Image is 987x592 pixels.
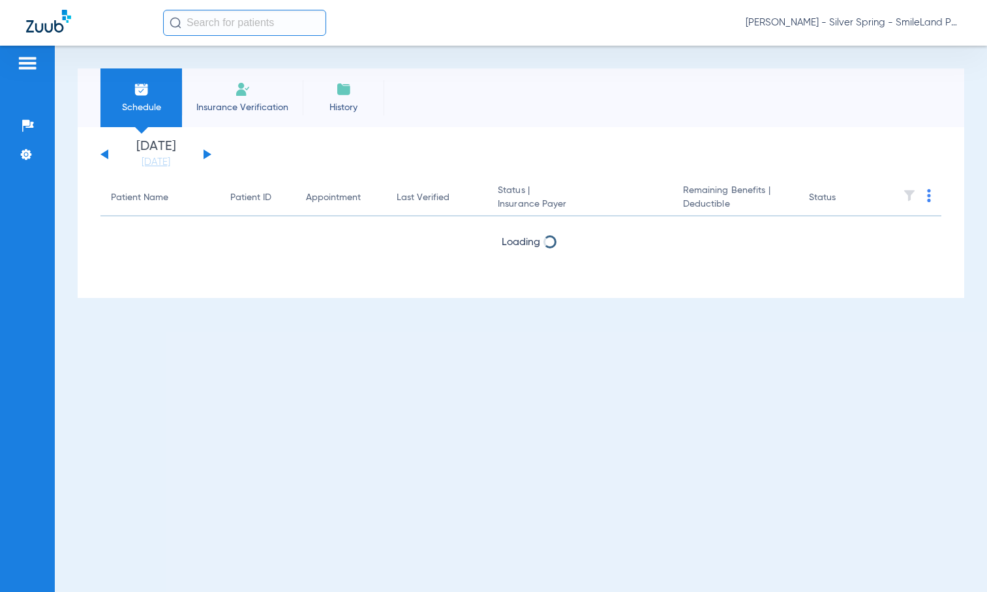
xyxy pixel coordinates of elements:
span: [PERSON_NAME] - Silver Spring - SmileLand PD [746,16,961,29]
a: [DATE] [117,156,195,169]
div: Appointment [306,191,361,205]
img: hamburger-icon [17,55,38,71]
th: Remaining Benefits | [673,180,798,216]
div: Patient ID [230,191,285,205]
img: group-dot-blue.svg [927,189,931,202]
div: Patient Name [111,191,168,205]
span: Loading [502,237,540,248]
li: [DATE] [117,140,195,169]
div: Patient ID [230,191,271,205]
span: Deductible [683,198,788,211]
img: Schedule [134,81,149,97]
div: Last Verified [397,191,449,205]
span: Insurance Verification [192,101,293,114]
div: Appointment [306,191,376,205]
img: filter.svg [903,189,916,202]
span: History [312,101,374,114]
th: Status | [487,180,673,216]
th: Status [798,180,887,216]
img: Manual Insurance Verification [235,81,251,97]
div: Last Verified [397,191,477,205]
img: History [336,81,352,97]
input: Search for patients [163,10,326,36]
img: Zuub Logo [26,10,71,33]
span: Insurance Payer [498,198,662,211]
img: Search Icon [170,17,181,29]
div: Patient Name [111,191,209,205]
span: Schedule [110,101,172,114]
